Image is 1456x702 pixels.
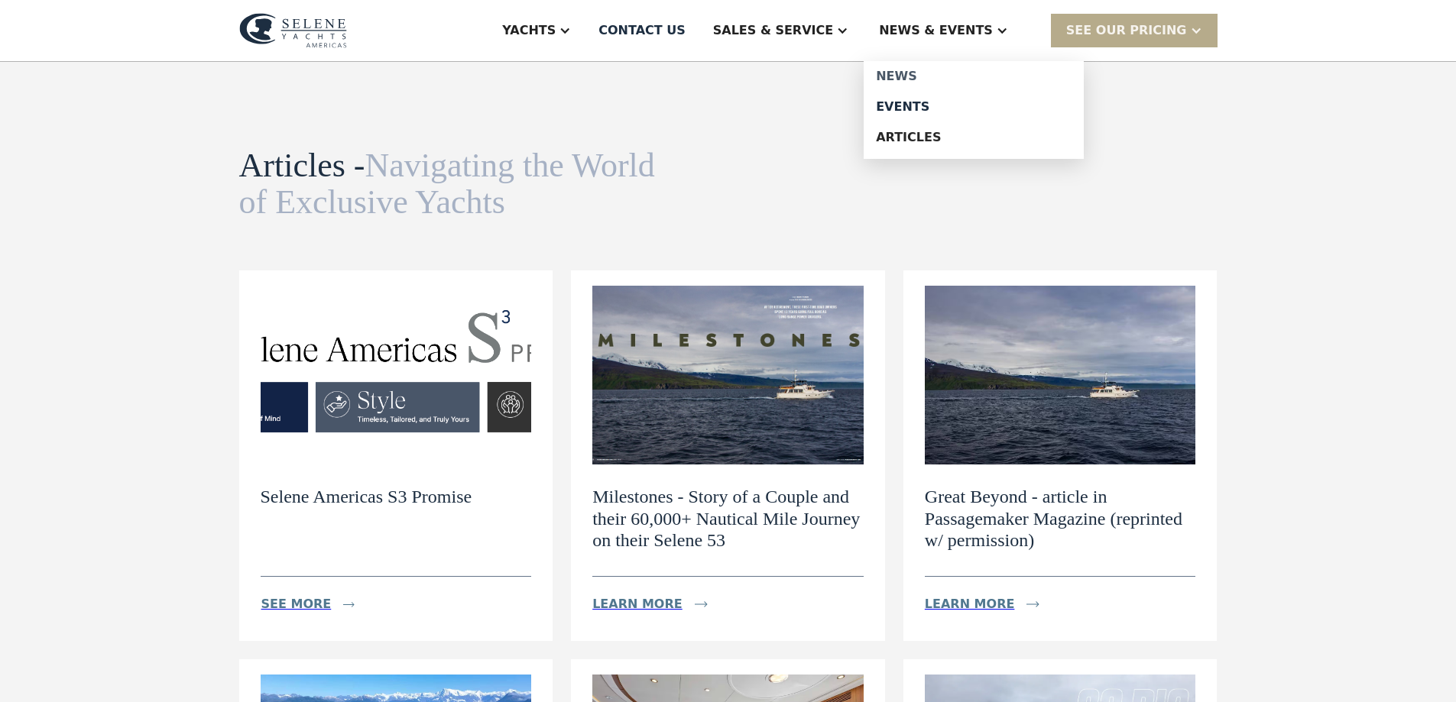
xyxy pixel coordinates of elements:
[239,147,655,221] span: Navigating the World of Exclusive Yachts
[239,13,347,48] img: logo
[876,131,1072,144] div: Articles
[876,101,1072,113] div: Events
[925,589,1059,620] a: Learn moreicon
[239,147,681,222] h1: Articles -
[261,589,375,620] a: see moreicon
[261,486,472,508] h2: Selene Americas S3 Promise
[592,486,864,552] h2: Milestones - Story of a Couple and their 60,000+ Nautical Mile Journey on their Selene 53
[261,595,332,613] div: see more
[864,61,1084,159] nav: News & EVENTS
[864,122,1084,153] a: Articles
[592,595,683,613] div: Learn more
[925,486,1196,552] h2: Great Beyond - article in Passagemaker Magazine (reprinted w/ permission)
[1051,14,1218,47] div: SEE Our Pricing
[879,21,993,40] div: News & EVENTS
[876,70,1072,82] div: News
[502,21,556,40] div: Yachts
[925,595,1015,613] div: Learn more
[695,601,708,607] img: icon
[343,602,355,607] img: icon
[864,61,1084,92] a: News
[864,92,1084,122] a: Events
[1066,21,1187,40] div: SEE Our Pricing
[713,21,833,40] div: Sales & Service
[1026,601,1039,607] img: icon
[598,21,686,40] div: Contact US
[592,589,726,620] a: Learn moreicon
